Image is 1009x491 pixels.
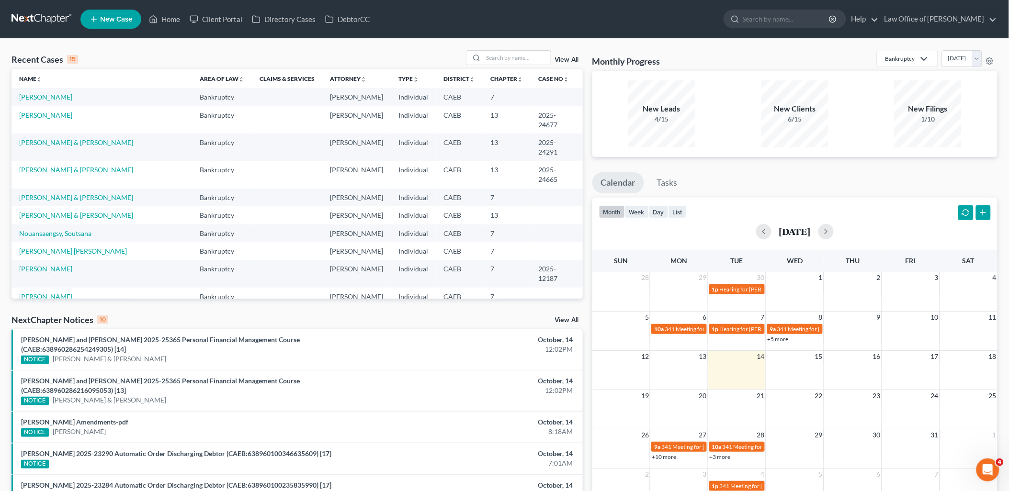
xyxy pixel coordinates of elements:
i: unfold_more [517,77,523,82]
a: [PERSON_NAME] and [PERSON_NAME] 2025-25365 Personal Financial Management Course (CAEB:63896028621... [21,377,300,394]
td: 2025-24291 [531,134,583,161]
a: Help [847,11,879,28]
span: 23 [872,390,882,402]
td: Individual [391,134,436,161]
a: Nouansaengsy, Soutsana [19,229,91,237]
th: Claims & Services [252,69,322,88]
div: 4/15 [628,114,695,124]
a: View All [555,56,579,63]
button: month [599,205,625,218]
td: [PERSON_NAME] [322,161,391,189]
td: [PERSON_NAME] [322,288,391,305]
td: CAEB [436,288,483,305]
span: 25 [988,390,998,402]
td: [PERSON_NAME] [322,224,391,242]
div: 12:02PM [396,386,573,395]
span: 341 Meeting for [PERSON_NAME] [661,443,748,450]
a: [PERSON_NAME] and [PERSON_NAME] 2025-25365 Personal Financial Management Course (CAEB:63896028625... [21,335,300,353]
div: 10 [97,315,108,324]
a: Calendar [592,172,644,193]
a: +5 more [768,335,789,343]
td: Bankruptcy [192,106,252,134]
a: [PERSON_NAME] & [PERSON_NAME] [19,193,133,201]
div: 7:01AM [396,458,573,468]
span: 8 [818,312,824,323]
span: 11 [988,312,998,323]
span: 26 [640,429,650,441]
span: Sun [614,257,628,265]
div: NOTICE [21,356,49,364]
span: 21 [756,390,766,402]
td: 7 [483,88,531,106]
span: 17 [930,351,940,362]
span: 6 [876,469,882,480]
td: Individual [391,206,436,224]
div: October, 14 [396,376,573,386]
input: Search by name... [484,51,551,65]
span: 15 [814,351,824,362]
span: 28 [640,272,650,283]
span: 3 [702,469,708,480]
td: Bankruptcy [192,206,252,224]
span: 16 [872,351,882,362]
a: +10 more [652,453,676,460]
span: 12 [640,351,650,362]
span: 9 [876,312,882,323]
a: [PERSON_NAME] [19,292,72,301]
div: October, 14 [396,335,573,345]
span: 1p [712,482,719,490]
i: unfold_more [469,77,475,82]
a: [PERSON_NAME] 2025-23290 Automatic Order Discharging Debtor (CAEB:638960100346635609) [17] [21,449,331,458]
div: 12:02PM [396,345,573,354]
a: Client Portal [185,11,247,28]
h2: [DATE] [779,226,811,236]
td: CAEB [436,189,483,206]
span: 10a [712,443,722,450]
a: Districtunfold_more [443,75,475,82]
a: +3 more [710,453,731,460]
td: CAEB [436,134,483,161]
span: 10 [930,312,940,323]
td: Individual [391,260,436,288]
div: 6/15 [761,114,828,124]
a: [PERSON_NAME] [19,111,72,119]
div: 8:18AM [396,427,573,436]
a: Directory Cases [247,11,320,28]
a: [PERSON_NAME] [19,265,72,273]
span: 2 [644,469,650,480]
td: [PERSON_NAME] [322,134,391,161]
i: unfold_more [563,77,569,82]
td: 2025-24665 [531,161,583,189]
div: New Leads [628,103,695,114]
td: Individual [391,161,436,189]
td: [PERSON_NAME] [322,260,391,288]
span: Tue [731,257,743,265]
td: 2025-12187 [531,260,583,288]
td: [PERSON_NAME] [322,88,391,106]
td: CAEB [436,106,483,134]
span: 10a [654,325,664,333]
td: [PERSON_NAME] [322,106,391,134]
a: Home [144,11,185,28]
td: Bankruptcy [192,161,252,189]
td: 7 [483,189,531,206]
a: [PERSON_NAME] & [PERSON_NAME] [53,354,167,364]
td: 7 [483,260,531,288]
span: 9a [654,443,660,450]
i: unfold_more [413,77,419,82]
span: 24 [930,390,940,402]
span: Wed [787,257,803,265]
span: Fri [906,257,916,265]
span: 1 [818,272,824,283]
span: 6 [702,312,708,323]
span: 341 Meeting for [PERSON_NAME] [720,482,806,490]
td: 13 [483,106,531,134]
div: Recent Cases [11,54,78,65]
a: DebtorCC [320,11,374,28]
td: [PERSON_NAME] [322,206,391,224]
a: Tasks [648,172,686,193]
div: 15 [67,55,78,64]
td: 7 [483,242,531,260]
a: [PERSON_NAME] & [PERSON_NAME] [19,138,133,146]
span: Hearing for [PERSON_NAME] & [PERSON_NAME] [720,325,845,333]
